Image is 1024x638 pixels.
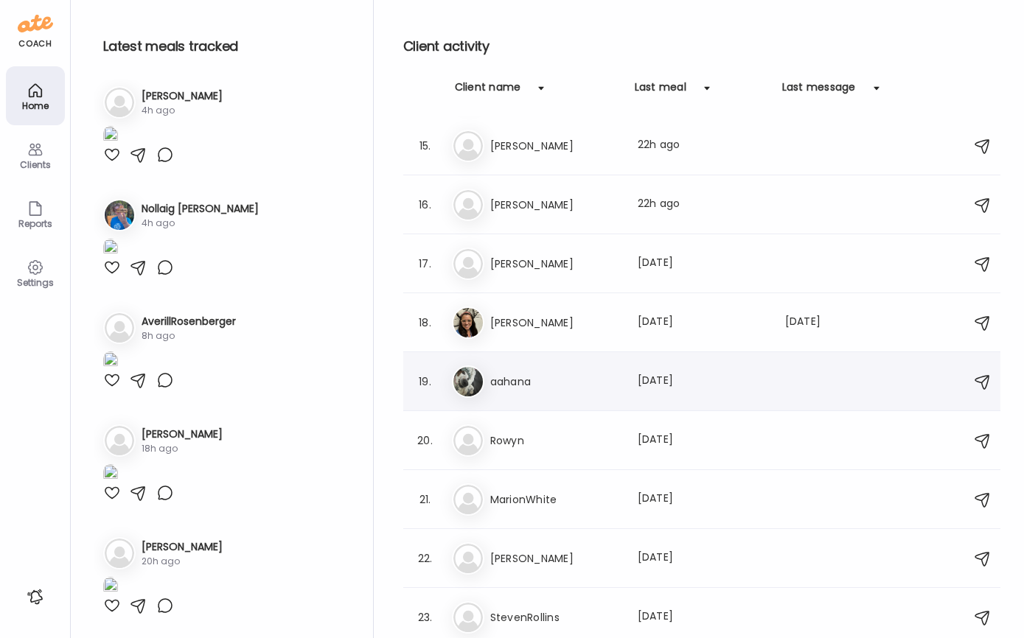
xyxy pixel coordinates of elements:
div: [DATE] [638,609,767,626]
img: bg-avatar-default.svg [453,426,483,455]
div: 23. [417,609,434,626]
h3: [PERSON_NAME] [490,137,620,155]
div: 15. [417,137,434,155]
img: bg-avatar-default.svg [105,313,134,343]
h3: [PERSON_NAME] [142,88,223,104]
div: 22h ago [638,137,767,155]
img: images%2Fnolb1XRQwFUvqEONEbMzyzeeN3x1%2FlSmhHrPLvrBaJBAS7Hzz%2F3F5ZiNnB7GHkFWMeGTY4_1080 [103,464,118,484]
img: avatars%2F38aO6Owoi3OlQMQwxrh6Itp12V92 [453,367,483,396]
h2: Latest meals tracked [103,35,349,57]
h2: Client activity [403,35,1000,57]
div: 21. [417,491,434,508]
h3: StevenRollins [490,609,620,626]
h3: [PERSON_NAME] [490,255,620,273]
div: 20h ago [142,555,223,568]
img: bg-avatar-default.svg [105,539,134,568]
img: bg-avatar-default.svg [105,88,134,117]
img: bg-avatar-default.svg [105,426,134,455]
h3: Rowyn [490,432,620,449]
div: 18h ago [142,442,223,455]
div: Last message [782,80,856,103]
div: 22h ago [638,196,767,214]
div: 8h ago [142,329,236,343]
h3: [PERSON_NAME] [490,196,620,214]
img: bg-avatar-default.svg [453,544,483,573]
img: images%2F3tGSY3dx8GUoKIuQhikLuRCPSN33%2FLO6hxIy22xXNXbxORmJt%2FsUMCfzqJJXPtnNw6V3EO_1080 [103,126,118,146]
div: 17. [417,255,434,273]
div: Clients [9,160,62,169]
h3: [PERSON_NAME] [490,550,620,567]
div: 18. [417,314,434,332]
h3: aahana [490,373,620,390]
h3: [PERSON_NAME] [490,314,620,332]
div: 16. [417,196,434,214]
h3: Nollaig [PERSON_NAME] [142,201,259,217]
div: 4h ago [142,104,223,117]
img: bg-avatar-default.svg [453,485,483,514]
div: Settings [9,278,62,287]
div: coach [18,38,52,50]
img: ate [18,12,53,35]
div: [DATE] [785,314,843,332]
img: bg-avatar-default.svg [453,131,483,161]
h3: [PERSON_NAME] [142,427,223,442]
div: [DATE] [638,373,767,390]
div: Client name [455,80,521,103]
img: images%2FDlCF3wxT2yddTnnxpsSUtJ87eUZ2%2FWsWZRemRH7JHa8HYfHxu%2FR6SMZQrpXW51ErzUfB4Q_1080 [103,351,118,371]
div: [DATE] [638,255,767,273]
img: images%2FtWGZA4JeKxP2yWK9tdH6lKky5jf1%2FOK4xASd1Pr9VMulf2dxJ%2FIix5y3wcNgXmk1PNgei1_1080 [103,239,118,259]
div: 22. [417,550,434,567]
h3: AverillRosenberger [142,314,236,329]
div: 19. [417,373,434,390]
div: Reports [9,219,62,228]
div: 4h ago [142,217,259,230]
div: [DATE] [638,432,767,449]
img: bg-avatar-default.svg [453,603,483,632]
div: Last meal [635,80,686,103]
img: bg-avatar-default.svg [453,190,483,220]
div: Home [9,101,62,111]
div: [DATE] [638,550,767,567]
div: 20. [417,432,434,449]
h3: MarionWhite [490,491,620,508]
img: images%2FHHAkyXH3Eub6BI5psW8imyORk9G3%2FLUlS07iEzr7dt3Cx6cHt%2FxttpEAoHciPlzyLRENiG_1080 [103,577,118,597]
h3: [PERSON_NAME] [142,539,223,555]
img: avatars%2FtWGZA4JeKxP2yWK9tdH6lKky5jf1 [105,200,134,230]
img: avatars%2FsCoOxfe5LKSztrh2iwVaRnI5kXA3 [453,308,483,337]
div: [DATE] [638,314,767,332]
img: bg-avatar-default.svg [453,249,483,278]
div: [DATE] [638,491,767,508]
